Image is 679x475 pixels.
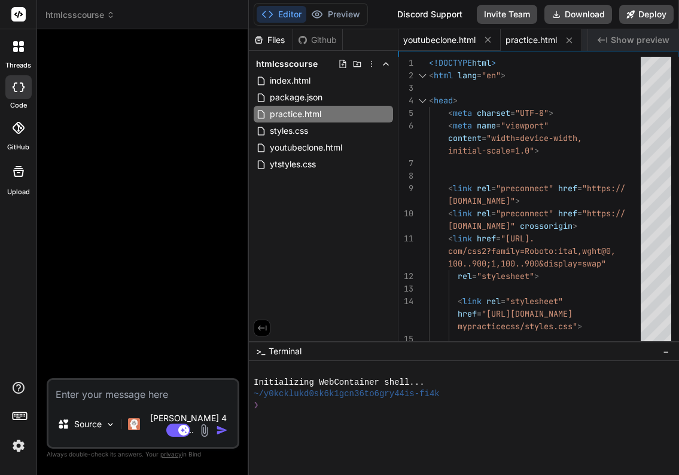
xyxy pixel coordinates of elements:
[558,183,577,194] span: href
[482,70,501,81] span: "en"
[496,208,553,219] span: "preconnect"
[145,412,233,436] p: [PERSON_NAME] 4 S..
[544,5,612,24] button: Download
[256,58,318,70] span: htmlcsscourse
[477,70,482,81] span: =
[269,107,322,121] span: practice.html
[306,6,365,23] button: Preview
[7,142,29,152] label: GitHub
[477,208,491,219] span: rel
[515,108,549,118] span: "UTF-8"
[398,119,413,132] div: 6
[45,9,115,21] span: htmlcsscourse
[458,70,477,81] span: lang
[477,108,510,118] span: charset
[398,170,413,182] div: 8
[429,57,472,68] span: <!DOCTYPE
[398,107,413,119] div: 5
[128,418,140,430] img: Claude 4 Sonnet
[501,120,549,131] span: "viewport"
[477,120,496,131] span: name
[398,69,413,82] div: 2
[269,345,302,357] span: Terminal
[486,296,501,307] span: rel
[496,120,501,131] span: =
[398,333,413,345] div: 15
[254,377,424,388] span: Initializing WebContainer shell...
[269,73,312,88] span: index.html
[415,69,430,82] div: Click to collapse the range.
[398,57,413,69] div: 1
[506,34,557,46] span: practice.html
[458,296,462,307] span: <
[462,296,482,307] span: link
[501,233,534,244] span: "[URL].
[453,183,472,194] span: link
[482,133,486,143] span: =
[477,183,491,194] span: rel
[491,183,496,194] span: =
[458,308,477,319] span: href
[269,90,324,105] span: package.json
[398,283,413,295] div: 13
[8,436,29,456] img: settings
[501,296,506,307] span: =
[611,34,669,46] span: Show preview
[415,94,430,107] div: Click to collapse the range.
[515,195,520,206] span: >
[577,321,582,332] span: >
[582,208,625,219] span: "https://
[448,208,453,219] span: <
[398,232,413,245] div: 11
[453,233,472,244] span: link
[448,183,453,194] span: <
[663,345,669,357] span: −
[491,57,496,68] span: >
[254,400,258,411] span: ❯
[74,418,102,430] p: Source
[448,120,453,131] span: <
[7,187,30,197] label: Upload
[398,82,413,94] div: 3
[398,94,413,107] div: 4
[458,271,472,281] span: rel
[577,183,582,194] span: =
[5,60,31,71] label: threads
[577,208,582,219] span: =
[269,124,309,138] span: styles.css
[496,233,501,244] span: =
[573,220,577,231] span: >
[448,133,482,143] span: content
[398,207,413,220] div: 10
[582,183,625,194] span: "https://
[434,70,453,81] span: html
[269,140,343,155] span: youtubeclone.html
[448,108,453,118] span: <
[477,308,482,319] span: =
[453,108,472,118] span: meta
[496,183,553,194] span: "preconnect"
[448,233,453,244] span: <
[398,295,413,308] div: 14
[534,271,539,281] span: >
[458,321,577,332] span: mypracticecss/styles.css"
[390,5,470,24] div: Discord Support
[429,70,434,81] span: <
[249,34,293,46] div: Files
[448,195,515,206] span: [DOMAIN_NAME]"
[398,270,413,283] div: 12
[482,308,573,319] span: "[URL][DOMAIN_NAME]
[453,208,472,219] span: link
[558,208,577,219] span: href
[429,95,434,106] span: <
[256,345,265,357] span: >_
[216,424,228,436] img: icon
[254,388,440,400] span: ~/y0kcklukd0sk6k1gcn36to6gry44is-fi4k
[448,246,616,256] span: com/css2?family=Roboto:ital,wght@0,
[448,145,534,156] span: initial-scale=1.0"
[10,100,27,111] label: code
[398,157,413,170] div: 7
[269,157,317,171] span: ytstyles.css
[660,342,672,361] button: −
[510,108,515,118] span: =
